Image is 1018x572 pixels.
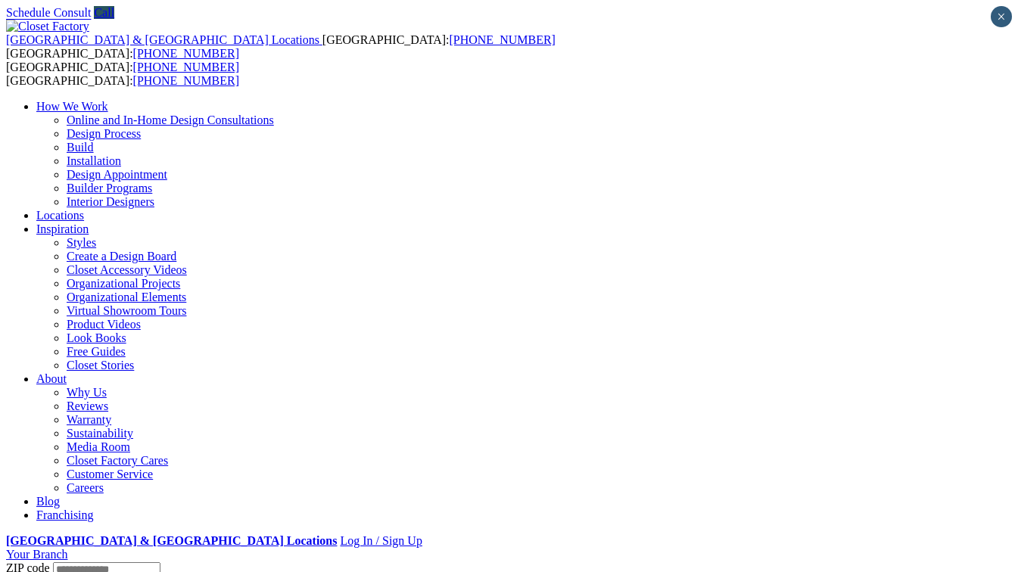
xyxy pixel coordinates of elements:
[67,386,107,399] a: Why Us
[67,318,141,331] a: Product Videos
[36,222,89,235] a: Inspiration
[67,127,141,140] a: Design Process
[67,236,96,249] a: Styles
[67,454,168,467] a: Closet Factory Cares
[36,209,84,222] a: Locations
[67,399,108,412] a: Reviews
[67,359,134,371] a: Closet Stories
[67,195,154,208] a: Interior Designers
[6,33,556,60] span: [GEOGRAPHIC_DATA]: [GEOGRAPHIC_DATA]:
[67,141,94,154] a: Build
[67,481,104,494] a: Careers
[67,331,126,344] a: Look Books
[94,6,114,19] a: Call
[340,534,422,547] a: Log In / Sign Up
[133,74,239,87] a: [PHONE_NUMBER]
[6,6,91,19] a: Schedule Consult
[67,277,180,290] a: Organizational Projects
[36,495,60,508] a: Blog
[6,33,319,46] span: [GEOGRAPHIC_DATA] & [GEOGRAPHIC_DATA] Locations
[36,508,94,521] a: Franchising
[6,534,337,547] a: [GEOGRAPHIC_DATA] & [GEOGRAPHIC_DATA] Locations
[67,263,187,276] a: Closet Accessory Videos
[67,113,274,126] a: Online and In-Home Design Consultations
[36,100,108,113] a: How We Work
[6,61,239,87] span: [GEOGRAPHIC_DATA]: [GEOGRAPHIC_DATA]:
[6,548,67,561] a: Your Branch
[991,6,1012,27] button: Close
[6,33,322,46] a: [GEOGRAPHIC_DATA] & [GEOGRAPHIC_DATA] Locations
[67,345,126,358] a: Free Guides
[133,61,239,73] a: [PHONE_NUMBER]
[133,47,239,60] a: [PHONE_NUMBER]
[67,291,186,303] a: Organizational Elements
[67,427,133,440] a: Sustainability
[449,33,555,46] a: [PHONE_NUMBER]
[67,154,121,167] a: Installation
[67,168,167,181] a: Design Appointment
[67,250,176,263] a: Create a Design Board
[67,468,153,480] a: Customer Service
[67,440,130,453] a: Media Room
[36,372,67,385] a: About
[67,304,187,317] a: Virtual Showroom Tours
[67,182,152,194] a: Builder Programs
[6,20,89,33] img: Closet Factory
[67,413,111,426] a: Warranty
